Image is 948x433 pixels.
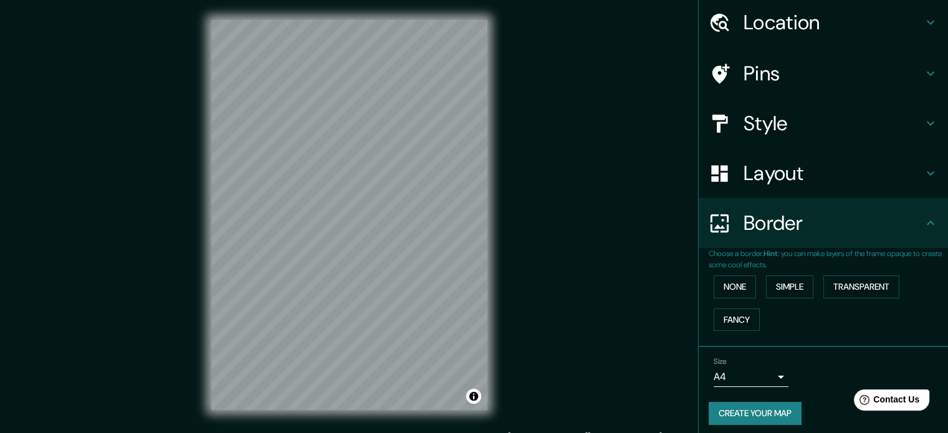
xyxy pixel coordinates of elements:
button: Transparent [823,275,899,298]
label: Size [714,356,727,367]
h4: Border [744,211,923,236]
div: Pins [699,49,948,98]
button: Create your map [709,402,802,425]
div: Layout [699,148,948,198]
canvas: Map [211,20,487,410]
button: Toggle attribution [466,389,481,404]
button: Fancy [714,308,760,331]
iframe: Help widget launcher [837,384,934,419]
h4: Style [744,111,923,136]
div: A4 [714,367,788,387]
h4: Layout [744,161,923,186]
h4: Location [744,10,923,35]
div: Style [699,98,948,148]
b: Hint [764,249,778,259]
div: Border [699,198,948,248]
h4: Pins [744,61,923,86]
p: Choose a border. : you can make layers of the frame opaque to create some cool effects. [709,248,948,270]
button: Simple [766,275,813,298]
button: None [714,275,756,298]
